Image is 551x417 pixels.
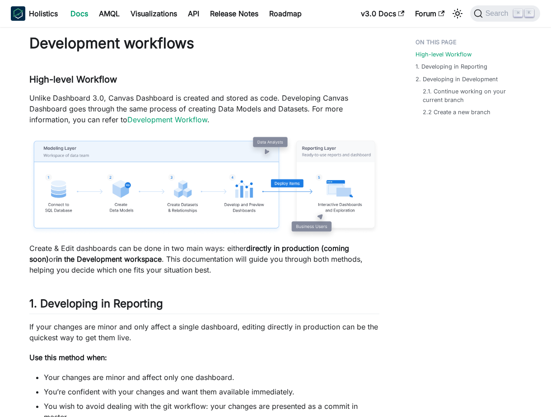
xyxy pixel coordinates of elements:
a: 1. Developing in Reporting [416,62,487,71]
a: Roadmap [264,6,307,21]
li: Your changes are minor and affect only one dashboard. [44,372,379,383]
a: 2.2 Create a new branch [423,108,490,116]
button: Switch between dark and light mode (currently light mode) [450,6,465,21]
strong: in the Development workspace [56,255,162,264]
button: Search (Command+K) [470,5,540,22]
a: Release Notes [205,6,264,21]
b: Holistics [29,8,58,19]
h3: High-level Workflow [29,74,379,85]
kbd: K [525,9,534,17]
a: Visualizations [125,6,182,21]
a: High-level Workflow [416,50,472,59]
a: 2. Developing in Development [416,75,498,83]
h2: 1. Developing in Reporting [29,297,379,314]
a: Development Workflow [127,115,207,124]
p: Unlike Dashboard 3.0, Canvas Dashboard is created and stored as code. Developing Canvas Dashboard... [29,93,379,125]
a: HolisticsHolistics [11,6,58,21]
a: AMQL [93,6,125,21]
strong: Use this method when: [29,353,107,362]
a: 2.1. Continue working on your current branch [423,87,508,104]
p: Create & Edit dashboards can be done in two main ways: either or . This documentation will guide ... [29,243,379,275]
a: Docs [65,6,93,21]
kbd: ⌘ [514,9,523,17]
span: Search [483,9,514,18]
img: Holistics [11,6,25,21]
h1: Development workflows [29,34,379,52]
p: If your changes are minor and only affect a single dashboard, editing directly in production can ... [29,321,379,343]
li: You’re confident with your changes and want them available immediately. [44,386,379,397]
a: API [182,6,205,21]
a: v3.0 Docs [355,6,410,21]
a: Forum [410,6,450,21]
